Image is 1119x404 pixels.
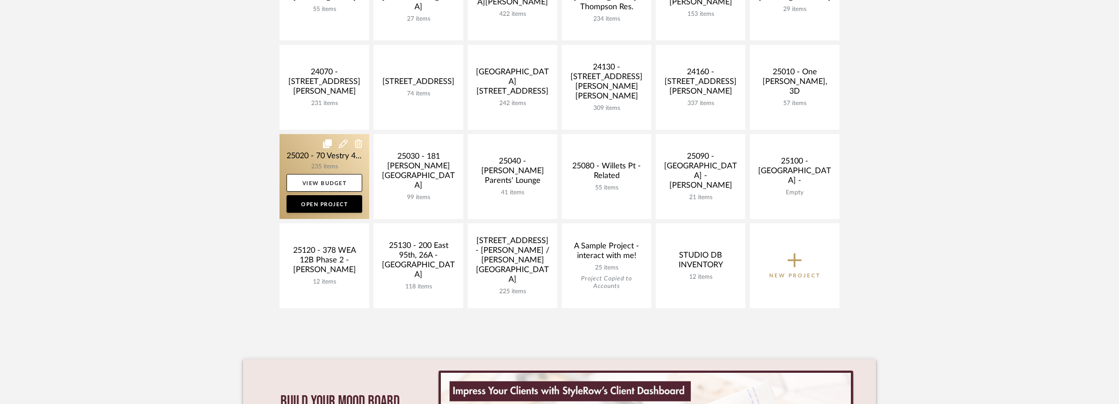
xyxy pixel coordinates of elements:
[663,100,738,107] div: 337 items
[381,194,456,201] div: 99 items
[381,77,456,90] div: [STREET_ADDRESS]
[757,67,832,100] div: 25010 - One [PERSON_NAME], 3D
[569,62,644,105] div: 24130 - [STREET_ADDRESS][PERSON_NAME][PERSON_NAME]
[475,236,550,288] div: [STREET_ADDRESS] - [PERSON_NAME] / [PERSON_NAME][GEOGRAPHIC_DATA]
[663,273,738,281] div: 12 items
[287,100,362,107] div: 231 items
[569,241,644,264] div: A Sample Project - interact with me!
[750,223,839,308] button: New Project
[569,15,644,23] div: 234 items
[381,15,456,23] div: 27 items
[287,174,362,192] a: View Budget
[569,161,644,184] div: 25080 - Willets Pt - Related
[287,278,362,286] div: 12 items
[475,100,550,107] div: 242 items
[381,90,456,98] div: 74 items
[757,189,832,197] div: Empty
[287,67,362,100] div: 24070 - [STREET_ADDRESS][PERSON_NAME]
[475,11,550,18] div: 422 items
[381,152,456,194] div: 25030 - 181 [PERSON_NAME][GEOGRAPHIC_DATA]
[663,194,738,201] div: 21 items
[287,246,362,278] div: 25120 - 378 WEA 12B Phase 2 - [PERSON_NAME]
[569,184,644,192] div: 55 items
[569,105,644,112] div: 309 items
[663,152,738,194] div: 25090 - [GEOGRAPHIC_DATA] - [PERSON_NAME]
[663,251,738,273] div: STUDIO DB INVENTORY
[757,100,832,107] div: 57 items
[287,195,362,213] a: Open Project
[287,6,362,13] div: 55 items
[475,189,550,197] div: 41 items
[381,283,456,291] div: 118 items
[475,67,550,100] div: [GEOGRAPHIC_DATA][STREET_ADDRESS]
[757,6,832,13] div: 29 items
[663,11,738,18] div: 153 items
[475,157,550,189] div: 25040 - [PERSON_NAME] Parents' Lounge
[569,264,644,272] div: 25 items
[757,157,832,189] div: 25100 - [GEOGRAPHIC_DATA] -
[569,275,644,290] div: Project Copied to Accounts
[381,241,456,283] div: 25130 - 200 East 95th, 26A - [GEOGRAPHIC_DATA]
[769,271,821,280] p: New Project
[475,288,550,295] div: 225 items
[663,67,738,100] div: 24160 - [STREET_ADDRESS][PERSON_NAME]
